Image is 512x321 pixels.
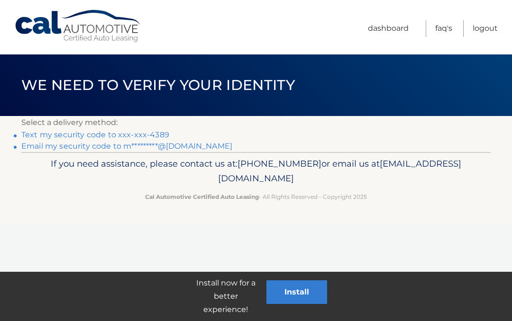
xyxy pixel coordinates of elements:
[21,142,232,151] a: Email my security code to m*********@[DOMAIN_NAME]
[21,116,491,129] p: Select a delivery method:
[473,20,498,37] a: Logout
[368,20,409,37] a: Dashboard
[238,158,321,169] span: [PHONE_NUMBER]
[36,156,476,187] p: If you need assistance, please contact us at: or email us at
[21,76,295,94] span: We need to verify your identity
[145,193,259,200] strong: Cal Automotive Certified Auto Leasing
[435,20,452,37] a: FAQ's
[21,130,169,139] a: Text my security code to xxx-xxx-4389
[36,192,476,202] p: - All Rights Reserved - Copyright 2025
[14,9,142,43] a: Cal Automotive
[266,280,327,304] button: Install
[185,276,266,316] p: Install now for a better experience!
